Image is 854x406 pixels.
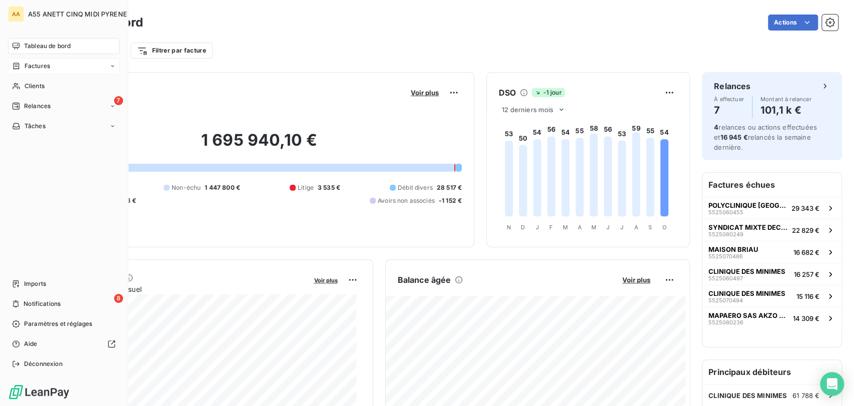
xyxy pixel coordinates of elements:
span: relances ou actions effectuées et relancés la semaine dernière. [714,123,817,151]
span: 14 309 € [793,314,819,322]
button: SYNDICAT MIXTE DECOSET552508024922 829 € [702,219,841,241]
button: Filtrer par facture [131,43,213,59]
span: Montant à relancer [760,96,811,102]
button: Actions [768,15,818,31]
span: MAISON BRIAU [708,245,758,253]
span: 3 535 € [318,183,340,192]
span: Débit divers [398,183,433,192]
tspan: J [606,223,609,230]
span: 29 343 € [791,204,819,212]
span: Imports [24,279,46,288]
span: 5525070494 [708,297,743,303]
span: 22 829 € [792,226,819,234]
button: Voir plus [408,88,442,97]
span: Avoirs non associés [378,196,435,205]
tspan: M [591,223,596,230]
span: 7 [114,96,123,105]
span: 16 682 € [793,248,819,256]
span: MAPAERO SAS AKZO NOBEL [708,311,789,319]
div: Open Intercom Messenger [820,372,844,396]
span: 5525060455 [708,209,743,215]
h4: 7 [714,102,744,118]
tspan: M [563,223,568,230]
span: 8 [114,294,123,303]
h2: 1 695 940,10 € [57,130,462,160]
h4: 101,1 k € [760,102,811,118]
img: Logo LeanPay [8,384,70,400]
span: CLINIQUE DES MINIMES [708,267,785,275]
button: POLYCLINIQUE [GEOGRAPHIC_DATA]552506045529 343 € [702,197,841,219]
span: POLYCLINIQUE [GEOGRAPHIC_DATA] [708,201,787,209]
span: CLINIQUE DES MINIMES [708,391,787,399]
h6: Relances [714,80,750,92]
span: -1 152 € [439,196,462,205]
tspan: A [634,223,638,230]
tspan: F [549,223,553,230]
h6: Factures échues [702,173,841,197]
span: CLINIQUE DES MINIMES [708,289,785,297]
button: MAPAERO SAS AKZO NOBEL552508023614 309 € [702,307,841,329]
span: Voir plus [314,277,338,284]
span: Chiffre d'affaires mensuel [57,284,307,294]
span: 5525080249 [708,231,743,237]
span: Clients [25,82,45,91]
span: 61 788 € [792,391,819,399]
button: CLINIQUE DES MINIMES552507049415 116 € [702,285,841,307]
span: 1 447 800 € [205,183,240,192]
span: 5525080236 [708,319,743,325]
a: Aide [8,336,120,352]
button: CLINIQUE DES MINIMES552506049716 257 € [702,263,841,285]
div: AA [8,6,24,22]
tspan: S [648,223,652,230]
span: Notifications [24,299,61,308]
tspan: J [620,223,623,230]
span: Aide [24,339,38,348]
tspan: A [577,223,581,230]
button: Voir plus [619,275,653,284]
h6: Balance âgée [398,274,451,286]
button: Voir plus [311,275,341,284]
span: Voir plus [411,89,439,97]
span: Déconnexion [24,359,63,368]
tspan: N [507,223,511,230]
span: 15 116 € [796,292,819,300]
tspan: D [521,223,525,230]
h6: Principaux débiteurs [702,360,841,384]
span: 16 945 € [720,133,747,141]
tspan: J [536,223,539,230]
span: 16 257 € [794,270,819,278]
span: Tâches [25,122,46,131]
span: Tableau de bord [24,42,71,51]
span: 4 [714,123,718,131]
h6: DSO [499,87,516,99]
span: À effectuer [714,96,744,102]
span: Non-échu [172,183,201,192]
span: 5525070486 [708,253,743,259]
span: SYNDICAT MIXTE DECOSET [708,223,788,231]
span: Voir plus [622,276,650,284]
span: A55 ANETT CINQ MIDI PYRENEES [28,10,135,18]
span: 28 517 € [437,183,462,192]
tspan: O [662,223,666,230]
span: Litige [298,183,314,192]
button: MAISON BRIAU552507048616 682 € [702,241,841,263]
span: 12 derniers mois [502,106,553,114]
span: Factures [25,62,50,71]
span: -1 jour [532,88,564,97]
span: 5525060497 [708,275,743,281]
span: Paramètres et réglages [24,319,92,328]
span: Relances [24,102,51,111]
